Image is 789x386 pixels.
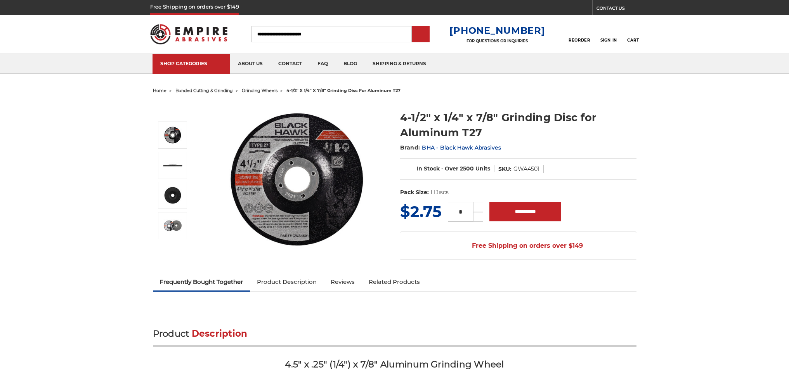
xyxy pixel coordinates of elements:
a: faq [310,54,336,74]
span: Product [153,328,189,339]
span: Brand: [400,144,420,151]
a: contact [271,54,310,74]
dd: GWA4501 [513,165,539,173]
img: BHA 4.5 inch grinding disc for aluminum [163,216,182,235]
a: about us [230,54,271,74]
a: bonded cutting & grinding [175,88,233,93]
span: 4-1/2" x 1/4" x 7/8" grinding disc for aluminum t27 [286,88,401,93]
a: home [153,88,166,93]
dt: Pack Size: [400,188,429,196]
dd: 1 Discs [430,188,449,196]
input: Submit [413,27,428,42]
a: [PHONE_NUMBER] [449,25,545,36]
img: 4.5 inch grinding wheel for aluminum [219,102,375,257]
a: Frequently Bought Together [153,273,250,290]
span: Cart [627,38,639,43]
a: Reviews [324,273,362,290]
img: 4-1/2" x 1/4" x 7/8" Grinding Disc for Aluminum T27 [163,186,182,205]
img: Empire Abrasives [150,19,228,49]
img: aluminum grinding disc [163,156,182,175]
a: Reorder [569,26,590,42]
a: Related Products [362,273,427,290]
span: Units [475,165,490,172]
p: FOR QUESTIONS OR INQUIRIES [449,38,545,43]
span: Free Shipping on orders over $149 [453,238,583,254]
span: Sign In [600,38,617,43]
span: Description [192,328,248,339]
span: 2500 [460,165,474,172]
span: In Stock [416,165,440,172]
h1: 4-1/2" x 1/4" x 7/8" Grinding Disc for Aluminum T27 [400,110,636,140]
dt: SKU: [498,165,512,173]
a: CONTACT US [597,4,639,15]
span: $2.75 [400,202,442,221]
img: 4.5 inch grinding wheel for aluminum [163,125,182,145]
span: Reorder [569,38,590,43]
a: BHA - Black Hawk Abrasives [422,144,501,151]
a: blog [336,54,365,74]
a: Cart [627,26,639,43]
span: - Over [441,165,458,172]
h2: 4.5" x .25" (1/4") x 7/8" Aluminum Grinding Wheel [153,358,636,376]
div: SHOP CATEGORIES [160,61,222,66]
a: Product Description [250,273,324,290]
button: Previous [164,105,182,122]
button: Next [164,240,182,257]
a: shipping & returns [365,54,434,74]
a: grinding wheels [242,88,277,93]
